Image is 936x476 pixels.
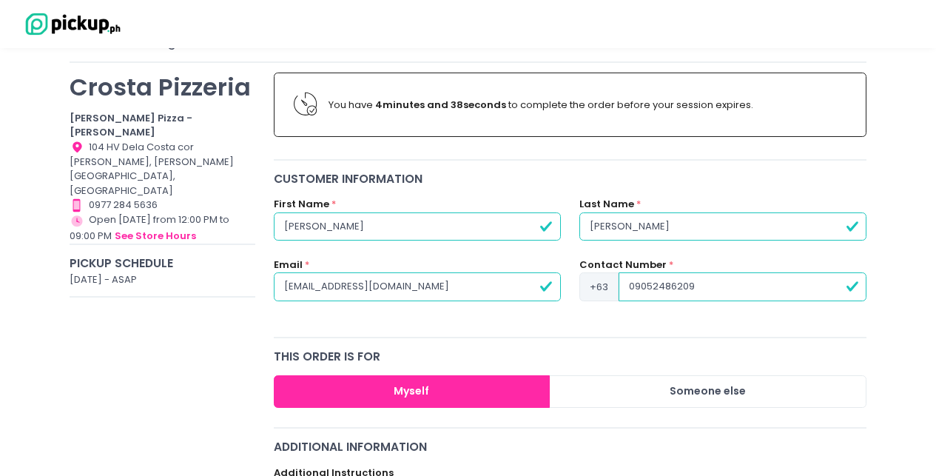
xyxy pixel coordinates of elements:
div: 0977 284 5636 [70,198,255,212]
input: Email [274,272,561,301]
label: Email [274,258,303,272]
div: 104 HV Dela Costa cor [PERSON_NAME], [PERSON_NAME][GEOGRAPHIC_DATA], [GEOGRAPHIC_DATA] [70,140,255,198]
input: Contact Number [619,272,866,301]
div: Large button group [274,375,867,409]
img: logo [18,11,122,37]
button: Someone else [549,375,866,409]
label: First Name [274,197,329,212]
p: Crosta Pizzeria [70,73,255,101]
b: [PERSON_NAME] Pizza - [PERSON_NAME] [70,111,192,140]
div: Additional Information [274,438,867,455]
button: Myself [274,375,551,409]
label: Last Name [579,197,634,212]
div: Customer Information [274,170,867,187]
span: +63 [579,272,619,301]
div: You have to complete the order before your session expires. [329,98,846,113]
b: 4 minutes and 38 seconds [375,98,506,112]
label: Contact Number [579,258,667,272]
div: Open [DATE] from 12:00 PM to 09:00 PM [70,212,255,244]
button: see store hours [114,228,197,244]
input: First Name [274,212,561,241]
div: this order is for [274,348,867,365]
div: [DATE] - ASAP [70,272,255,287]
input: Last Name [579,212,866,241]
div: Pickup Schedule [70,255,255,272]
